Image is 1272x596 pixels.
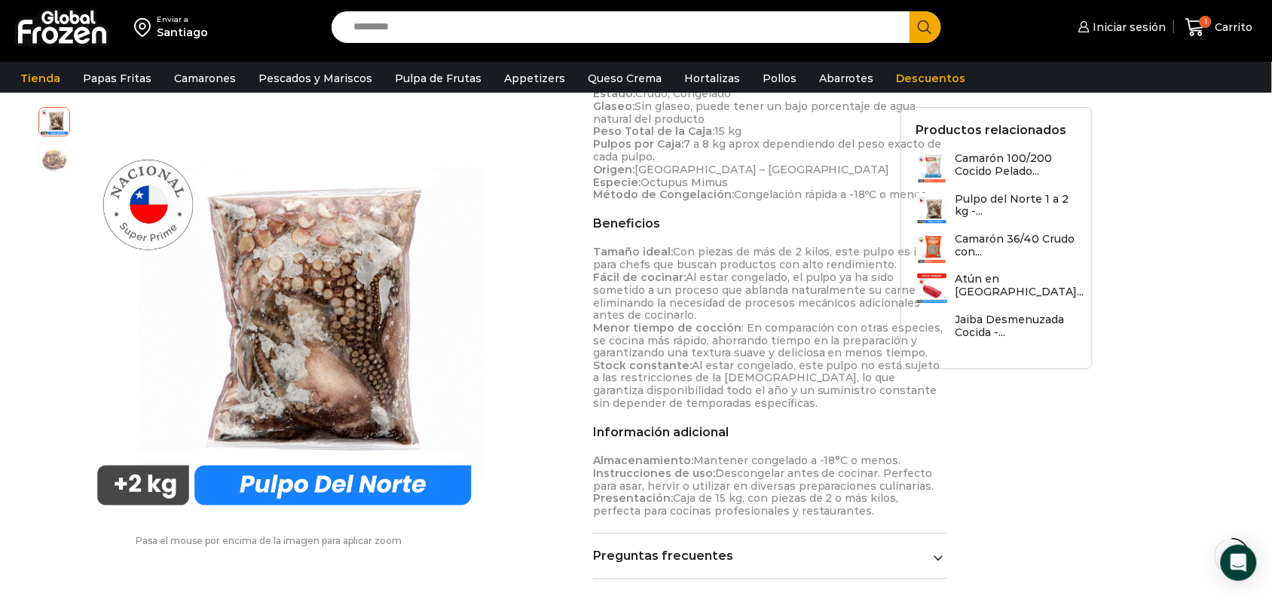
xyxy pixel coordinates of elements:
[593,87,635,100] strong: Estado:
[78,107,491,521] div: 1 / 2
[1212,20,1253,35] span: Carrito
[134,14,157,40] img: address-field-icon.svg
[1200,16,1212,28] span: 1
[916,152,1077,185] a: Camarón 100/200 Cocido Pelado...
[593,245,673,258] strong: Tamaño ideal:
[593,176,641,189] strong: Especie:
[593,270,686,284] strong: Fácil de cocinar:
[956,193,1077,219] h3: Pulpo del Norte 1 a 2 kg -...
[593,467,715,481] strong: Instrucciones de uso:
[75,64,159,93] a: Papas Fritas
[956,273,1084,298] h3: Atún en [GEOGRAPHIC_DATA]...
[13,64,68,93] a: Tienda
[593,321,741,335] strong: Menor tiempo de cocción
[916,273,1084,305] a: Atún en [GEOGRAPHIC_DATA]...
[677,64,748,93] a: Hortalizas
[1221,545,1257,581] div: Open Intercom Messenger
[956,152,1077,178] h3: Camarón 100/200 Cocido Pelado...
[916,123,1067,137] h2: Productos relacionados
[593,455,948,518] p: Mantener congelado a -18°C o menos. Descongelar antes de cocinar. Perfecto para asar, hervir o ut...
[916,233,1077,265] a: Camarón 36/40 Crudo con...
[157,25,208,40] div: Santiago
[593,216,948,231] h2: Beneficios
[916,193,1077,225] a: Pulpo del Norte 1 a 2 kg -...
[167,64,243,93] a: Camarones
[593,75,948,201] p: 2 o más kilos Crudo, Congelado Sin glaseo, puede tener un bajo porcentaje de agua natural del pro...
[157,14,208,25] div: Enviar a
[593,426,948,440] h2: Información adicional
[593,359,692,373] strong: Stock constante:
[593,188,734,201] strong: Método de Congelación:
[39,145,69,175] span: pulpo-
[956,233,1077,258] h3: Camarón 36/40 Crudo con...
[78,107,491,521] img: Pulpo-super-prime-1
[38,536,500,546] p: Pasa el mouse por encima de la imagen para aplicar zoom
[593,99,634,113] strong: Glaseo:
[889,64,974,93] a: Descuentos
[593,137,683,151] strong: Pulpos por Caja:
[1075,12,1167,42] a: Iniciar sesión
[39,105,69,136] span: Pulpo-super-prime-1
[593,163,634,176] strong: Origen:
[387,64,489,93] a: Pulpa de Frutas
[593,454,693,468] strong: Almacenamiento:
[593,246,948,410] p: Con piezas de más de 2 kilos, este pulpo es ideal para chefs que buscan productos con alto rendim...
[1090,20,1167,35] span: Iniciar sesión
[580,64,669,93] a: Queso Crema
[593,124,714,138] strong: Peso Total de la Caja:
[593,549,948,564] a: Preguntas frecuentes
[593,492,673,506] strong: Presentación:
[497,64,573,93] a: Appetizers
[812,64,882,93] a: Abarrotes
[1182,10,1257,45] a: 1 Carrito
[755,64,804,93] a: Pollos
[910,11,941,43] button: Search button
[251,64,380,93] a: Pescados y Mariscos
[916,313,1077,346] a: Jaiba Desmenuzada Cocida -...
[956,313,1077,339] h3: Jaiba Desmenuzada Cocida -...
